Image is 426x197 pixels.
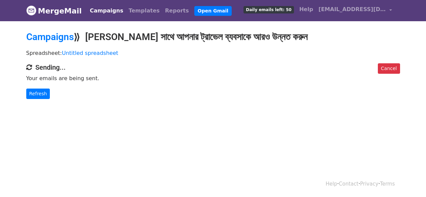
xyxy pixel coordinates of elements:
[26,50,400,57] p: Spreadsheet:
[26,63,400,71] h4: Sending...
[87,4,126,18] a: Campaigns
[62,50,118,56] a: Untitled spreadsheet
[241,3,296,16] a: Daily emails left: 50
[26,75,400,82] p: Your emails are being sent.
[194,6,232,16] a: Open Gmail
[339,181,358,187] a: Contact
[243,6,294,13] span: Daily emails left: 50
[126,4,162,18] a: Templates
[26,31,74,42] a: Campaigns
[319,5,386,13] span: [EMAIL_ADDRESS][DOMAIN_NAME]
[378,63,400,74] a: Cancel
[162,4,192,18] a: Reports
[326,181,337,187] a: Help
[380,181,395,187] a: Terms
[316,3,395,19] a: [EMAIL_ADDRESS][DOMAIN_NAME]
[26,31,400,43] h2: ⟫ [PERSON_NAME] সাথে আপনার ট্রাভেল ব্যবসাকে আরও উন্নত করুন
[26,4,82,18] a: MergeMail
[297,3,316,16] a: Help
[360,181,378,187] a: Privacy
[26,89,50,99] a: Refresh
[26,5,36,15] img: MergeMail logo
